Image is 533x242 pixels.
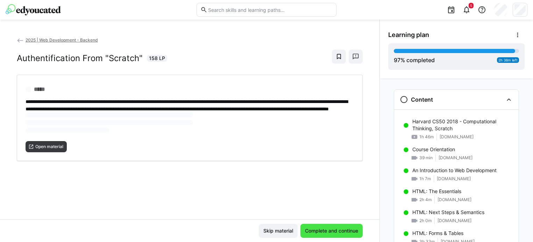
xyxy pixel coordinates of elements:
[26,141,67,152] button: Open material
[438,197,471,203] span: [DOMAIN_NAME]
[300,224,363,238] button: Complete and continue
[411,96,433,103] h3: Content
[498,58,518,62] span: 2h 38m left
[412,118,513,132] p: Harvard CS50 2018 - Computational Thinking, Scratch
[26,37,98,43] span: 2025 | Web Development - Backend
[438,218,471,223] span: [DOMAIN_NAME]
[17,37,98,43] a: 2025 | Web Development - Backend
[412,209,484,216] p: HTML: Next Steps & Semantics
[388,31,429,39] span: Learning plan
[17,53,143,64] h2: Authentification From "Scratch"
[419,134,434,140] span: 1h 46m
[412,188,461,195] p: HTML: The Essentials
[304,227,359,234] span: Complete and continue
[394,57,400,64] span: 97
[259,224,298,238] button: Skip material
[412,230,463,237] p: HTML: Forms & Tables
[35,144,64,149] span: Open material
[207,7,333,13] input: Search skills and learning paths…
[412,167,497,174] p: An Introduction to Web Development
[437,176,471,182] span: [DOMAIN_NAME]
[419,218,432,223] span: 2h 0m
[470,3,472,8] span: 5
[419,176,431,182] span: 1h 7m
[419,155,433,161] span: 39 min
[394,56,435,64] div: % completed
[440,134,474,140] span: [DOMAIN_NAME]
[419,197,432,203] span: 2h 4m
[412,146,455,153] p: Course Orientation
[262,227,294,234] span: Skip material
[149,55,165,62] span: 158 LP
[439,155,472,161] span: [DOMAIN_NAME]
